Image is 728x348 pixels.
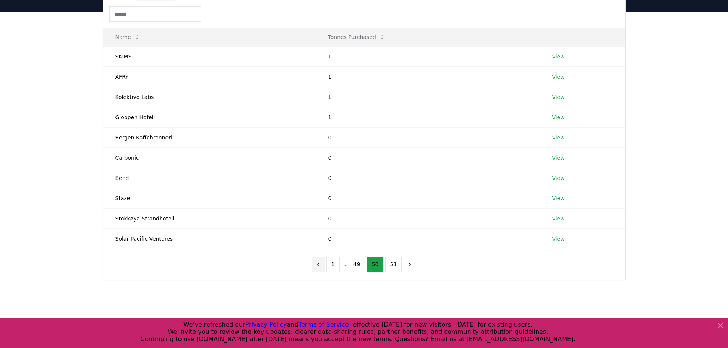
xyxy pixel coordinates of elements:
[552,154,564,162] a: View
[316,66,540,87] td: 1
[316,208,540,228] td: 0
[326,257,340,272] button: 1
[552,93,564,101] a: View
[341,260,347,269] li: ...
[552,134,564,141] a: View
[322,29,391,45] button: Tonnes Purchased
[103,168,316,188] td: Bend
[312,257,325,272] button: previous page
[552,194,564,202] a: View
[367,257,384,272] button: 50
[316,127,540,147] td: 0
[103,127,316,147] td: Bergen Kaffebrenneri
[316,188,540,208] td: 0
[552,215,564,222] a: View
[349,257,365,272] button: 49
[109,29,146,45] button: Name
[385,257,402,272] button: 51
[103,107,316,127] td: Gloppen Hotell
[103,87,316,107] td: Kolektivo Labs
[103,228,316,249] td: Solar Pacific Ventures
[552,113,564,121] a: View
[552,174,564,182] a: View
[316,46,540,66] td: 1
[552,53,564,60] a: View
[316,107,540,127] td: 1
[316,168,540,188] td: 0
[103,147,316,168] td: Carbonic
[103,188,316,208] td: Staze
[316,228,540,249] td: 0
[316,147,540,168] td: 0
[103,66,316,87] td: AFRY
[103,208,316,228] td: Stokkøya Strandhotell
[316,87,540,107] td: 1
[103,46,316,66] td: SKIMS
[552,73,564,81] a: View
[403,257,416,272] button: next page
[552,235,564,243] a: View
